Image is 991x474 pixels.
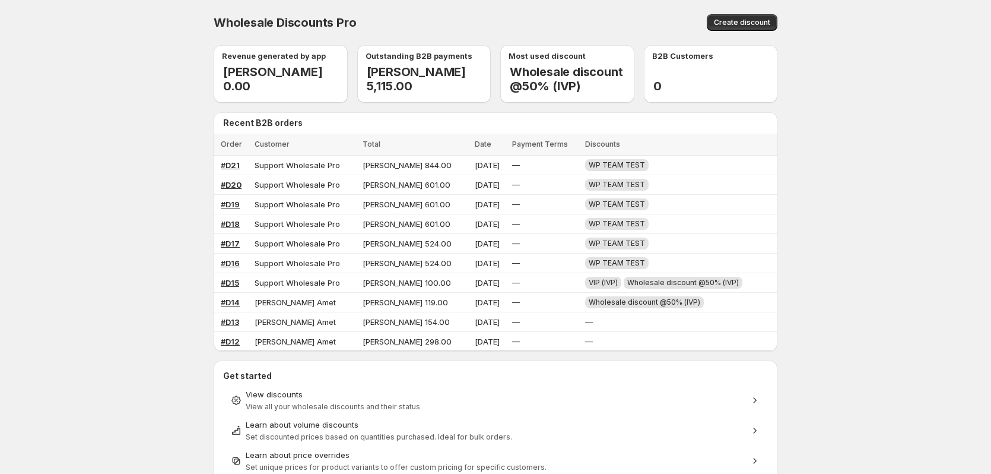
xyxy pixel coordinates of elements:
h2: 0 [653,79,671,93]
span: [DATE] [475,200,500,209]
span: — [512,180,520,189]
span: Order [221,140,242,148]
span: — [512,337,520,346]
a: #D15 [221,278,239,287]
span: View all your wholesale discounts and their status [246,402,420,411]
span: — [512,317,520,327]
span: [DATE] [475,258,500,268]
span: [DATE] [475,298,500,307]
a: #D19 [221,200,240,209]
span: [DATE] [475,180,500,189]
p: Most used discount [509,50,586,62]
div: View discounts [246,388,745,400]
p: B2B Customers [652,50,713,62]
span: — [512,160,520,170]
span: Support Wholesale Pro [255,219,340,229]
h2: Recent B2B orders [223,117,773,129]
span: — [585,317,593,327]
span: Set discounted prices based on quantities purchased. Ideal for bulk orders. [246,432,512,441]
a: #D21 [221,160,240,170]
span: [PERSON_NAME] 524.00 [363,239,452,248]
p: Revenue generated by app [222,50,326,62]
span: — [512,258,520,268]
span: [PERSON_NAME] 524.00 [363,258,452,268]
a: #D16 [221,258,240,268]
span: Customer [255,140,290,148]
span: Set unique prices for product variants to offer custom pricing for specific customers. [246,463,547,472]
a: #D18 [221,219,240,229]
h2: Get started [223,370,768,382]
span: [PERSON_NAME] 100.00 [363,278,451,287]
span: Date [475,140,491,148]
a: #D12 [221,337,240,346]
span: Create discount [714,18,770,27]
span: WP TEAM TEST [589,239,645,248]
span: Support Wholesale Pro [255,239,340,248]
span: Support Wholesale Pro [255,180,340,189]
span: [PERSON_NAME] 844.00 [363,160,452,170]
span: — [512,298,520,307]
a: #D17 [221,239,240,248]
p: Outstanding B2B payments [366,50,472,62]
span: [DATE] [475,160,500,170]
h2: [PERSON_NAME] 0.00 [223,65,348,93]
span: [PERSON_NAME] 601.00 [363,219,450,229]
span: WP TEAM TEST [589,160,645,169]
span: [PERSON_NAME] Amet [255,298,336,307]
a: #D13 [221,317,239,327]
span: Support Wholesale Pro [255,200,340,209]
span: Wholesale discount @50% (IVP) [627,278,739,287]
span: [DATE] [475,219,500,229]
span: WP TEAM TEST [589,200,645,208]
span: Wholesale discount @50% (IVP) [589,298,700,306]
span: [DATE] [475,239,500,248]
span: [PERSON_NAME] 601.00 [363,200,450,209]
span: WP TEAM TEST [589,219,645,228]
span: Support Wholesale Pro [255,160,340,170]
span: — [512,200,520,209]
span: [DATE] [475,317,500,327]
span: [PERSON_NAME] Amet [255,337,336,346]
span: — [512,239,520,248]
span: [PERSON_NAME] Amet [255,317,336,327]
span: Support Wholesale Pro [255,278,340,287]
span: [PERSON_NAME] 601.00 [363,180,450,189]
h2: [PERSON_NAME] 5,115.00 [367,65,491,93]
span: [DATE] [475,278,500,287]
span: Payment Terms [512,140,568,148]
span: Discounts [585,140,620,148]
a: #D14 [221,298,240,307]
a: #D20 [221,180,242,189]
span: [PERSON_NAME] 154.00 [363,317,450,327]
span: — [512,278,520,287]
button: Create discount [707,14,777,31]
div: Learn about price overrides [246,449,745,461]
span: — [512,219,520,229]
span: Total [363,140,380,148]
span: VIP (IVP) [589,278,618,287]
h2: Wholesale discount @50% (IVP) [510,65,634,93]
span: Wholesale Discounts Pro [214,15,356,30]
span: Support Wholesale Pro [255,258,340,268]
div: Learn about volume discounts [246,419,745,431]
span: [DATE] [475,337,500,346]
span: [PERSON_NAME] 298.00 [363,337,452,346]
span: — [585,337,593,346]
span: WP TEAM TEST [589,180,645,189]
span: WP TEAM TEST [589,258,645,267]
span: [PERSON_NAME] 119.00 [363,298,448,307]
